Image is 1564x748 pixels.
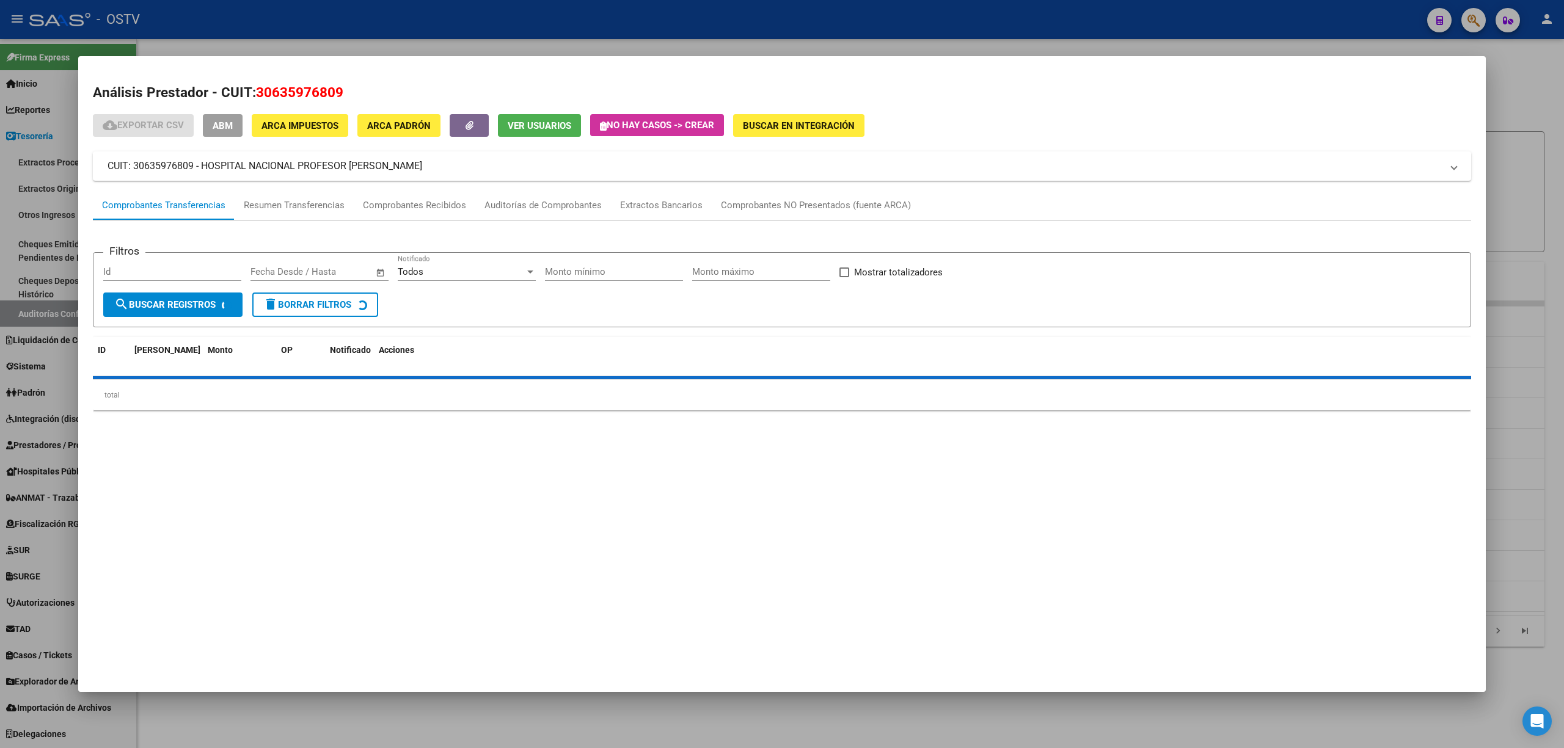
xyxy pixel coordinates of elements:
[374,266,388,280] button: Open calendar
[93,82,1471,103] h2: Análisis Prestador - CUIT:
[330,345,371,355] span: Notificado
[244,198,345,212] div: Resumen Transferencias
[102,198,225,212] div: Comprobantes Transferencias
[93,114,194,137] button: Exportar CSV
[103,292,243,317] button: Buscar Registros
[130,337,203,377] datatable-header-cell: Fecha T.
[854,265,943,280] span: Mostrar totalizadores
[103,120,184,131] span: Exportar CSV
[98,345,106,355] span: ID
[357,114,440,137] button: ARCA Padrón
[263,299,351,310] span: Borrar Filtros
[93,337,130,377] datatable-header-cell: ID
[398,266,423,277] span: Todos
[134,345,200,355] span: [PERSON_NAME]
[1522,706,1552,736] div: Open Intercom Messenger
[325,337,374,377] datatable-header-cell: Notificado
[93,380,1471,410] div: total
[600,120,714,131] span: No hay casos -> Crear
[590,114,724,136] button: No hay casos -> Crear
[114,297,129,311] mat-icon: search
[103,118,117,133] mat-icon: cloud_download
[743,120,855,131] span: Buscar en Integración
[620,198,703,212] div: Extractos Bancarios
[263,297,278,311] mat-icon: delete
[208,345,233,355] span: Monto
[379,345,414,355] span: Acciones
[484,198,602,212] div: Auditorías de Comprobantes
[114,299,216,310] span: Buscar Registros
[733,114,864,137] button: Buscar en Integración
[252,292,378,317] button: Borrar Filtros
[252,114,348,137] button: ARCA Impuestos
[203,114,243,137] button: ABM
[367,120,431,131] span: ARCA Padrón
[203,337,276,377] datatable-header-cell: Monto
[276,337,325,377] datatable-header-cell: OP
[281,345,293,355] span: OP
[213,120,233,131] span: ABM
[93,151,1471,181] mat-expansion-panel-header: CUIT: 30635976809 - HOSPITAL NACIONAL PROFESOR [PERSON_NAME]
[363,198,466,212] div: Comprobantes Recibidos
[508,120,571,131] span: Ver Usuarios
[721,198,911,212] div: Comprobantes NO Presentados (fuente ARCA)
[108,159,1442,173] mat-panel-title: CUIT: 30635976809 - HOSPITAL NACIONAL PROFESOR [PERSON_NAME]
[261,120,338,131] span: ARCA Impuestos
[103,243,145,259] h3: Filtros
[498,114,581,137] button: Ver Usuarios
[374,337,1471,377] datatable-header-cell: Acciones
[311,266,370,277] input: Fecha fin
[250,266,300,277] input: Fecha inicio
[256,84,343,100] span: 30635976809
